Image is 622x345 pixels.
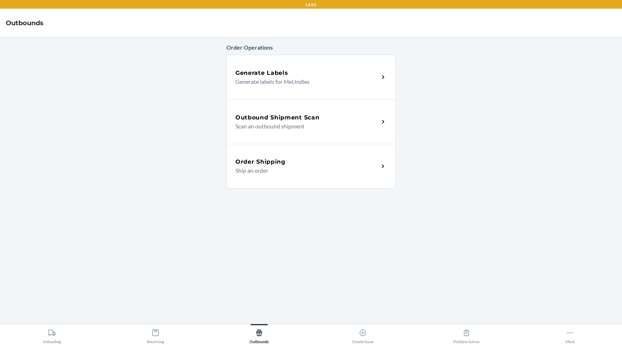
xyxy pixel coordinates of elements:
[235,77,373,86] p: Generate labels for MeUndies
[43,326,61,344] div: Unloading
[235,113,319,122] h5: Outbound Shipment Scan
[235,69,288,77] h5: Generate Labels
[226,55,396,99] a: Generate LabelsGenerate labels for MeUndies
[249,326,269,344] div: Outbounds
[207,324,311,344] button: Outbounds
[226,43,396,52] p: Order Operations
[518,324,622,344] button: More
[352,326,374,344] div: Create Issue
[306,1,316,8] p: LAX1
[235,158,285,166] h5: Order Shipping
[226,144,396,189] a: Order ShippingShip an order
[311,324,415,344] button: Create Issue
[147,326,164,344] div: Receiving
[6,18,44,28] h4: Outbounds
[226,99,396,144] a: Outbound Shipment ScanScan an outbound shipment
[104,324,207,344] button: Receiving
[565,326,575,344] div: More
[453,326,480,344] div: Problem Solver
[235,122,373,131] p: Scan an outbound shipment
[415,324,518,344] button: Problem Solver
[235,166,373,175] p: Ship an order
